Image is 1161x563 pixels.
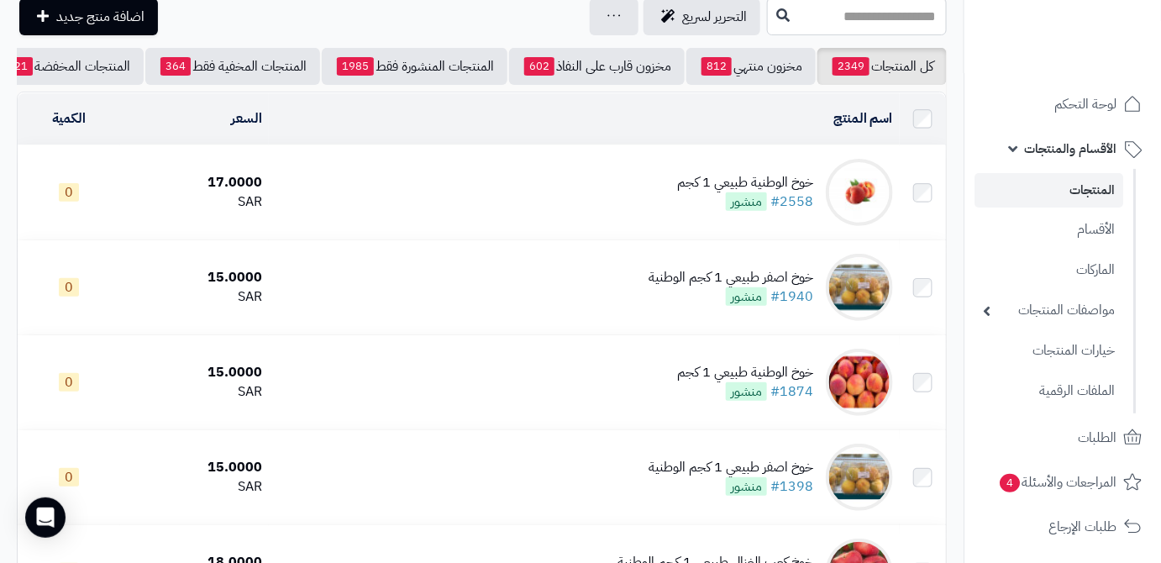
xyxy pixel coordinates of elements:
a: #2558 [770,192,813,212]
span: منشور [726,477,767,496]
span: 21 [9,57,33,76]
div: SAR [127,192,262,212]
a: الملفات الرقمية [975,373,1123,409]
div: 15.0000 [127,363,262,382]
div: 15.0000 [127,458,262,477]
span: الأقسام والمنتجات [1024,137,1116,160]
a: #1398 [770,476,813,497]
a: كل المنتجات2349 [817,48,947,85]
a: الأقسام [975,212,1123,248]
span: 4 [999,473,1021,492]
span: التحرير لسريع [682,7,747,27]
div: SAR [127,382,262,402]
span: 0 [59,183,79,202]
span: منشور [726,192,767,211]
div: خوخ الوطنية طبيعي 1 كجم [677,173,813,192]
span: منشور [726,287,767,306]
span: 0 [59,278,79,297]
a: المنتجات المنشورة فقط1985 [322,48,507,85]
div: 15.0000 [127,268,262,287]
span: المراجعات والأسئلة [998,471,1116,494]
div: Open Intercom Messenger [25,497,66,538]
img: خوخ اصفر طبيعي 1 كجم الوطنية [826,254,893,321]
img: خوخ الوطنية طبيعي 1 كجم [826,349,893,416]
span: طلبات الإرجاع [1048,515,1116,539]
span: 602 [524,57,554,76]
a: اسم المنتج [833,108,893,129]
span: لوحة التحكم [1054,92,1116,116]
div: خوخ اصفر طبيعي 1 كجم الوطنية [649,458,813,477]
div: SAR [127,287,262,307]
span: الطلبات [1078,426,1116,450]
span: 812 [701,57,732,76]
a: الطلبات [975,418,1151,458]
img: خوخ اصفر طبيعي 1 كجم الوطنية [826,444,893,511]
a: الماركات [975,252,1123,288]
img: خوخ الوطنية طبيعي 1 كجم [826,159,893,226]
a: المراجعات والأسئلة4 [975,462,1151,502]
a: #1940 [770,287,813,307]
a: المنتجات المخفية فقط364 [145,48,320,85]
a: المنتجات [975,173,1123,208]
a: مخزون قارب على النفاذ602 [509,48,685,85]
span: 0 [59,468,79,487]
span: 364 [160,57,191,76]
a: خيارات المنتجات [975,333,1123,369]
span: اضافة منتج جديد [56,7,144,27]
a: #1874 [770,381,813,402]
a: السعر [231,108,262,129]
span: 1985 [337,57,374,76]
div: 17.0000 [127,173,262,192]
a: مواصفات المنتجات [975,292,1123,329]
a: مخزون منتهي812 [686,48,816,85]
span: 0 [59,373,79,392]
div: خوخ الوطنية طبيعي 1 كجم [677,363,813,382]
a: طلبات الإرجاع [975,507,1151,547]
span: منشور [726,382,767,401]
div: SAR [127,477,262,497]
img: logo-2.png [1047,29,1145,65]
a: الكمية [52,108,86,129]
span: 2349 [833,57,869,76]
a: لوحة التحكم [975,84,1151,124]
div: خوخ اصفر طبيعي 1 كجم الوطنية [649,268,813,287]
